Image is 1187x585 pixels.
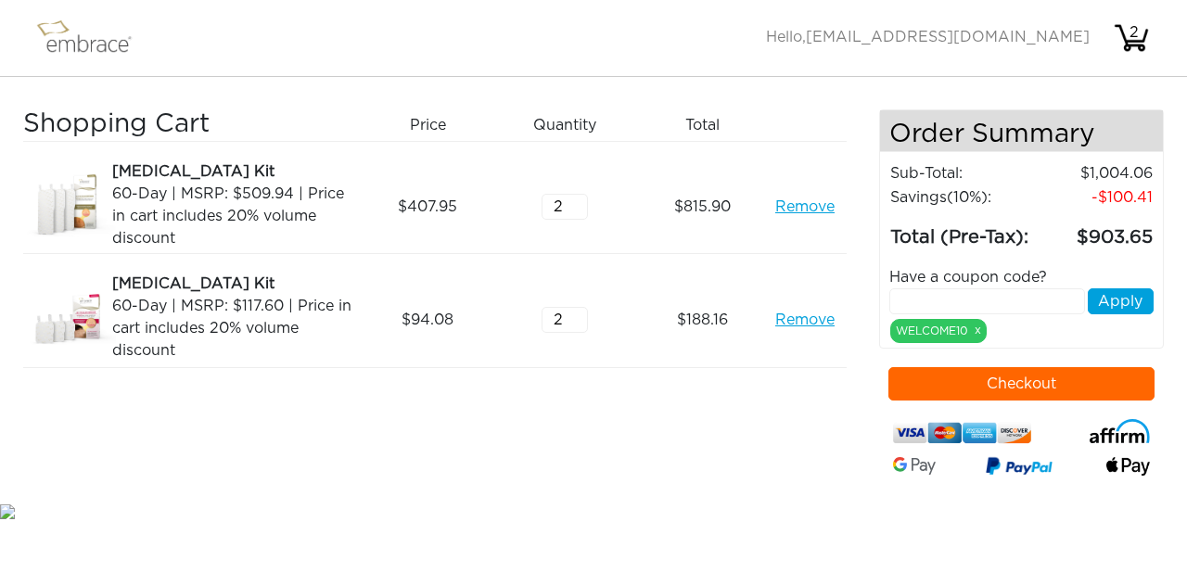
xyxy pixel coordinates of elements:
[1090,419,1150,443] img: affirm-logo.svg
[23,273,116,367] img: 3dae449a-8dcd-11e7-960f-02e45ca4b85b.jpeg
[112,273,352,295] div: [MEDICAL_DATA] Kit
[889,161,1035,185] td: Sub-Total:
[775,309,835,331] a: Remove
[775,196,835,218] a: Remove
[1113,30,1150,45] a: 2
[641,109,778,141] div: Total
[112,183,352,249] div: 60-Day | MSRP: $509.94 | Price in cart includes 20% volume discount
[112,295,352,362] div: 60-Day | MSRP: $117.60 | Price in cart includes 20% volume discount
[880,110,1164,152] h4: Order Summary
[1106,457,1150,475] img: fullApplePay.png
[1116,21,1153,44] div: 2
[674,196,731,218] span: 815.90
[1088,288,1154,314] button: Apply
[875,266,1168,288] div: Have a coupon code?
[975,322,981,338] a: x
[23,109,352,141] h3: Shopping Cart
[1035,185,1154,210] td: 100.41
[766,30,1090,45] span: Hello,
[23,160,116,253] img: a09f5d18-8da6-11e7-9c79-02e45ca4b85b.jpeg
[889,210,1035,252] td: Total (Pre-Tax):
[1035,161,1154,185] td: 1,004.06
[893,457,937,474] img: Google-Pay-Logo.svg
[890,319,987,343] div: WELCOME10
[888,367,1155,401] button: Checkout
[533,114,596,136] span: Quantity
[112,160,352,183] div: [MEDICAL_DATA] Kit
[889,185,1035,210] td: Savings :
[32,15,153,61] img: logo.png
[947,190,988,205] span: (10%)
[806,30,1090,45] span: [EMAIL_ADDRESS][DOMAIN_NAME]
[893,419,1031,448] img: credit-cards.png
[366,109,504,141] div: Price
[1113,19,1150,57] img: cart
[398,196,457,218] span: 407.95
[677,309,728,331] span: 188.16
[986,453,1053,481] img: paypal-v3.png
[1035,210,1154,252] td: 903.65
[402,309,453,331] span: 94.08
